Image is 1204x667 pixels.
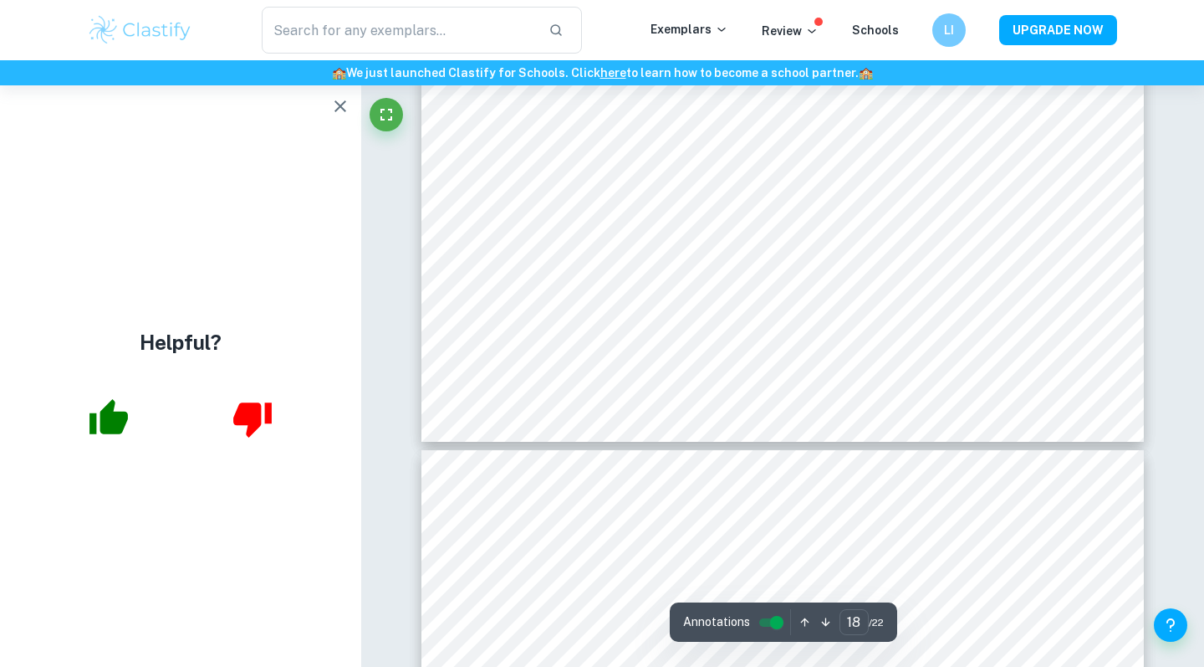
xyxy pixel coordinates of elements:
h6: We just launched Clastify for Schools. Click to learn how to become a school partner. [3,64,1201,82]
button: Fullscreen [370,98,403,131]
img: Clastify logo [87,13,193,47]
span: 🏫 [859,66,873,80]
p: Exemplars [650,20,728,38]
p: Review [762,22,819,40]
a: Schools [852,23,899,37]
button: LI [932,13,966,47]
h4: Helpful? [140,327,222,357]
input: Search for any exemplars... [262,7,535,54]
span: 🏫 [332,66,346,80]
button: UPGRADE NOW [999,15,1117,45]
span: / 22 [869,615,884,630]
a: here [600,66,626,80]
h6: LI [940,21,959,39]
span: Annotations [683,613,750,631]
button: Help and Feedback [1154,608,1187,642]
